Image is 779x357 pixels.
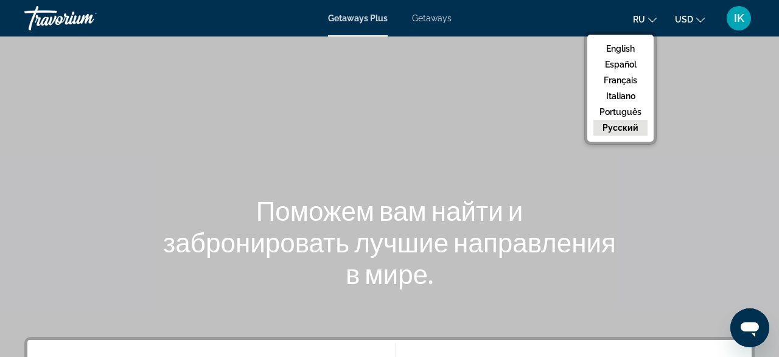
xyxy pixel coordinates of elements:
a: Getaways Plus [328,13,388,23]
button: Change language [633,10,657,28]
button: Français [593,72,648,88]
iframe: Tlačítko pro spuštění okna posílání zpráv [730,308,769,347]
button: English [593,41,648,57]
span: ru [633,15,645,24]
button: Change currency [675,10,705,28]
span: USD [675,15,693,24]
a: Getaways [412,13,452,23]
h1: Поможем вам найти и забронировать лучшие направления в мире. [161,195,618,289]
span: IK [734,12,744,24]
button: Italiano [593,88,648,104]
button: Español [593,57,648,72]
button: User Menu [723,5,755,31]
a: Travorium [24,2,146,34]
button: Português [593,104,648,120]
button: русский [593,120,648,136]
